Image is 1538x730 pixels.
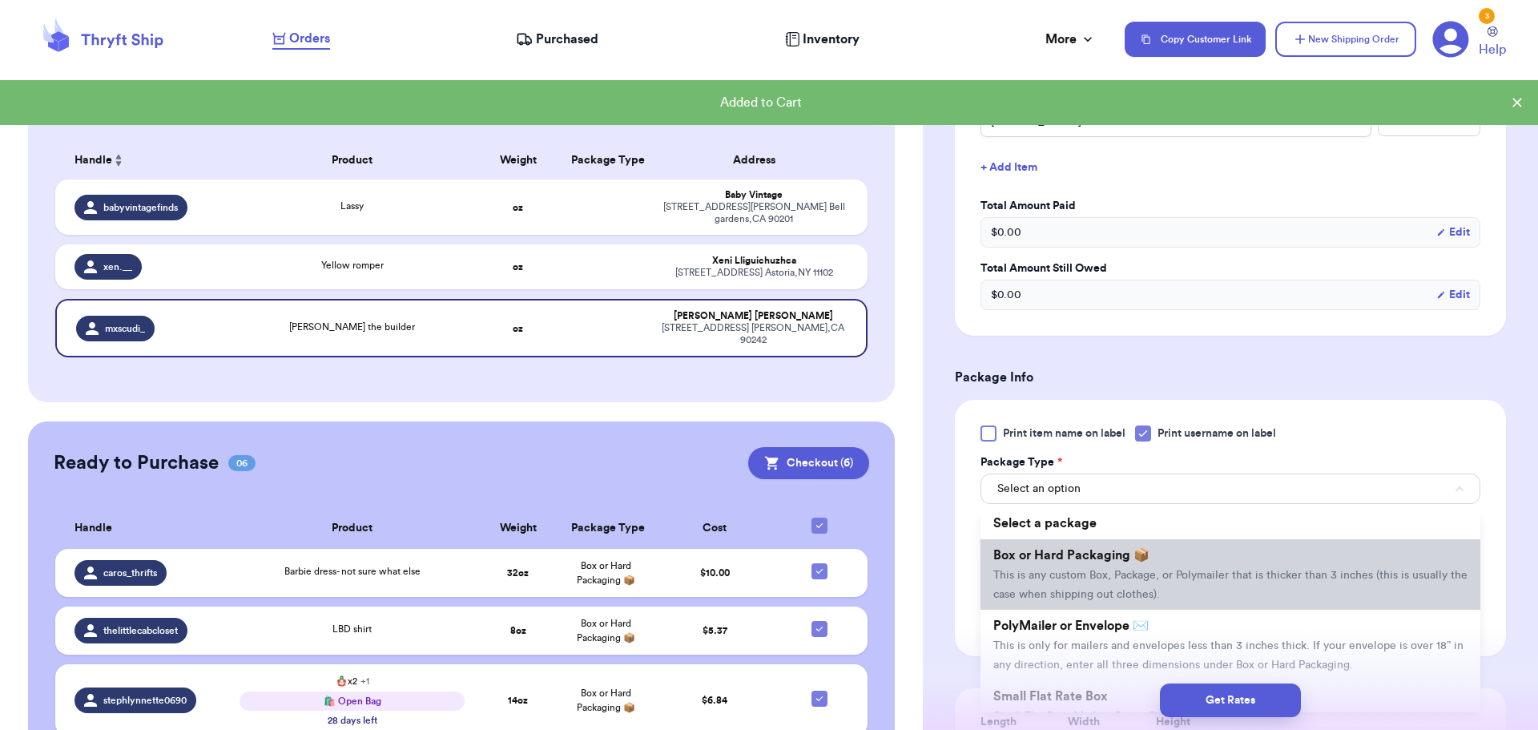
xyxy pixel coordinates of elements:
[54,450,219,476] h2: Ready to Purchase
[508,696,528,705] strong: 14 oz
[230,508,475,549] th: Product
[659,322,848,346] div: [STREET_ADDRESS] [PERSON_NAME] , CA 90242
[103,567,157,579] span: caros_thrifts
[240,692,465,711] div: 🛍️ Open Bag
[321,260,384,270] span: Yellow romper
[577,561,635,585] span: Box or Hard Packaging 📦
[650,141,868,179] th: Address
[980,454,1062,470] label: Package Type
[702,696,727,705] span: $ 6.84
[659,267,849,279] div: [STREET_ADDRESS] Astoria , NY 11102
[748,447,869,479] button: Checkout (6)
[700,568,730,578] span: $ 10.00
[513,324,523,333] strong: oz
[1158,425,1276,442] span: Print username on label
[360,676,369,686] span: + 1
[980,260,1480,276] label: Total Amount Still Owed
[340,201,364,211] span: Lassy
[1125,22,1266,57] button: Copy Customer Link
[105,322,145,335] span: mxscudi_
[1479,40,1506,59] span: Help
[650,508,781,549] th: Cost
[659,189,849,201] div: Baby Vintage
[803,30,860,49] span: Inventory
[103,694,187,707] span: stephlynnette0690
[993,549,1149,562] span: Box or Hard Packaging 📦
[13,93,1509,112] div: Added to Cart
[112,151,125,170] button: Sort ascending
[103,201,178,214] span: babyvintagefinds
[513,203,523,212] strong: oz
[1003,425,1125,442] span: Print item name on label
[510,626,526,635] strong: 8 oz
[328,714,377,727] div: 28 days left
[284,567,421,576] span: Barbie dress- not sure what else
[1160,684,1301,717] button: Get Rates
[659,255,849,267] div: Xeni Lliguichuzhca
[289,29,330,48] span: Orders
[562,141,649,179] th: Package Type
[516,30,598,49] a: Purchased
[103,260,132,273] span: xen.__
[1275,22,1416,57] button: New Shipping Order
[272,29,330,50] a: Orders
[1045,30,1096,49] div: More
[980,474,1480,504] button: Select an option
[562,508,649,549] th: Package Type
[513,262,523,272] strong: oz
[507,568,529,578] strong: 32 oz
[997,481,1081,497] span: Select an option
[659,310,848,322] div: [PERSON_NAME] [PERSON_NAME]
[577,688,635,712] span: Box or Hard Packaging 📦
[74,520,112,537] span: Handle
[991,287,1021,303] span: $ 0.00
[474,508,562,549] th: Weight
[103,624,178,637] span: thelittlecabcloset
[536,30,598,49] span: Purchased
[577,619,635,643] span: Box or Hard Packaging 📦
[1432,21,1469,58] a: 3
[289,322,415,332] span: [PERSON_NAME] the builder
[993,517,1097,530] span: Select a package
[659,201,849,225] div: [STREET_ADDRESS][PERSON_NAME] Bell gardens , CA 90201
[336,676,369,686] span: 🪆x2
[993,640,1464,671] span: This is only for mailers and envelopes less than 3 inches thick. If your envelope is over 18” in ...
[228,455,256,471] span: 06
[1436,224,1470,240] button: Edit
[703,626,727,635] span: $ 5.37
[1436,287,1470,303] button: Edit
[1479,8,1495,24] div: 3
[993,570,1468,600] span: This is any custom Box, Package, or Polymailer that is thicker than 3 inches (this is usually the...
[230,141,475,179] th: Product
[1479,26,1506,59] a: Help
[993,619,1149,632] span: PolyMailer or Envelope ✉️
[74,152,112,169] span: Handle
[955,368,1506,387] h3: Package Info
[991,224,1021,240] span: $ 0.00
[474,141,562,179] th: Weight
[785,30,860,49] a: Inventory
[974,150,1487,185] button: + Add Item
[332,624,372,634] span: LBD shirt
[980,198,1480,214] label: Total Amount Paid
